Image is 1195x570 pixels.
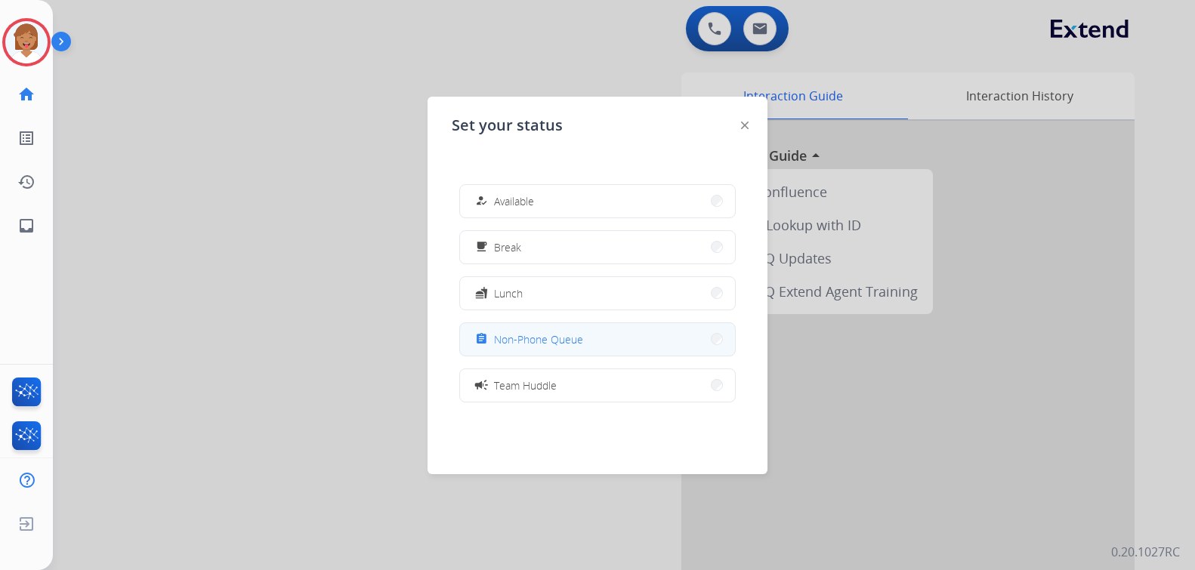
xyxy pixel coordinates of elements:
span: Non-Phone Queue [494,331,583,347]
button: Non-Phone Queue [460,323,735,356]
mat-icon: how_to_reg [475,195,488,208]
mat-icon: campaign [474,377,489,393]
p: 0.20.1027RC [1111,543,1180,561]
button: Team Huddle [460,369,735,402]
span: Available [494,193,534,209]
button: Break [460,231,735,263]
button: Available [460,185,735,217]
mat-icon: fastfood [475,287,488,300]
span: Team Huddle [494,377,557,393]
img: close-button [741,122,749,129]
mat-icon: home [17,85,36,103]
span: Set your status [452,115,563,136]
span: Lunch [494,285,523,301]
button: Lunch [460,277,735,310]
mat-icon: free_breakfast [475,241,488,254]
mat-icon: list_alt [17,129,36,147]
span: Break [494,239,521,255]
mat-icon: history [17,173,36,191]
mat-icon: assignment [475,333,488,346]
mat-icon: inbox [17,217,36,235]
img: avatar [5,21,48,63]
